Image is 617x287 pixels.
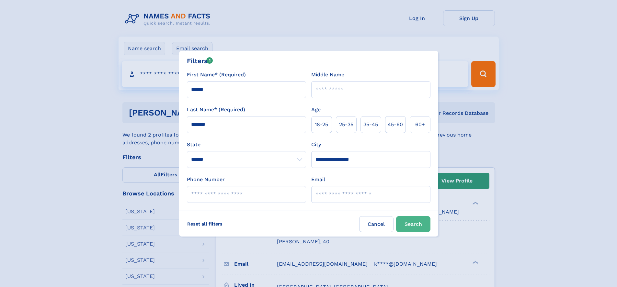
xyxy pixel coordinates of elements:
[187,56,213,66] div: Filters
[187,176,225,183] label: Phone Number
[187,106,245,114] label: Last Name* (Required)
[315,121,328,128] span: 18‑25
[311,106,321,114] label: Age
[311,71,344,79] label: Middle Name
[415,121,425,128] span: 60+
[388,121,403,128] span: 45‑60
[359,216,394,232] label: Cancel
[183,216,227,232] label: Reset all filters
[396,216,430,232] button: Search
[187,141,306,149] label: State
[363,121,378,128] span: 35‑45
[311,141,321,149] label: City
[311,176,325,183] label: Email
[187,71,246,79] label: First Name* (Required)
[339,121,353,128] span: 25‑35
